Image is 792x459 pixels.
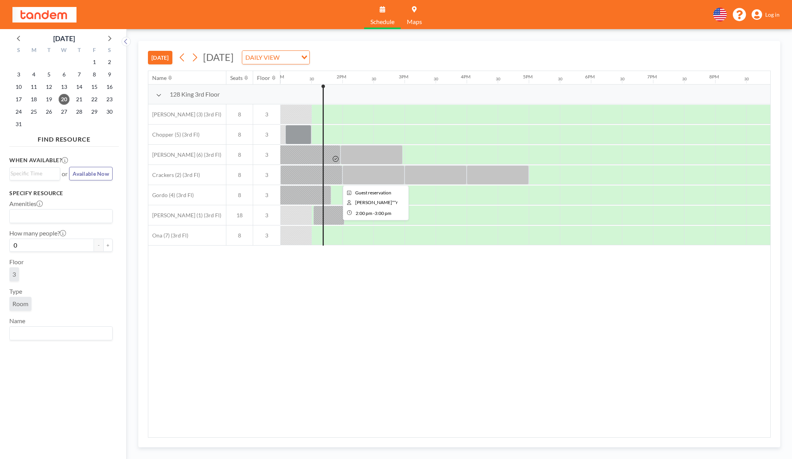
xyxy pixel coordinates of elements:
label: Amenities [9,200,43,208]
span: 3 [253,151,280,158]
button: - [94,239,103,252]
div: 30 [434,76,438,81]
label: How many people? [9,229,66,237]
span: 3 [253,111,280,118]
span: 3 [12,270,16,278]
span: Guest reservation [355,190,391,196]
button: + [103,239,113,252]
span: Sunday, August 31, 2025 [13,119,24,130]
span: 3:00 PM [375,210,391,216]
div: T [71,46,87,56]
a: Log in [752,9,780,20]
span: Thursday, August 21, 2025 [74,94,85,105]
span: 3 [253,212,280,219]
div: Search for option [10,168,60,179]
div: T [42,46,57,56]
span: Monday, August 4, 2025 [28,69,39,80]
label: Type [9,288,22,295]
div: 30 [309,76,314,81]
span: Chopper (5) (3rd Fl) [148,131,200,138]
div: 6PM [585,74,595,80]
div: 30 [682,76,687,81]
span: or [62,170,68,178]
span: 3 [253,232,280,239]
input: Search for option [10,211,108,221]
span: 8 [226,111,253,118]
span: Log in [765,11,780,18]
span: Wednesday, August 13, 2025 [59,81,69,92]
span: [PERSON_NAME] (1) (3rd Fl) [148,212,221,219]
div: S [11,46,26,56]
span: - [373,210,375,216]
span: Saturday, August 16, 2025 [104,81,115,92]
div: 30 [558,76,563,81]
div: 3PM [399,74,408,80]
span: Thursday, August 7, 2025 [74,69,85,80]
span: Tuesday, August 5, 2025 [43,69,54,80]
label: Floor [9,258,24,266]
div: 30 [620,76,625,81]
div: Name [152,74,167,81]
span: 8 [226,232,253,239]
h3: Specify resource [9,190,113,197]
div: 30 [496,76,500,81]
span: 8 [226,171,253,178]
h4: FIND RESOURCE [9,132,119,143]
span: 8 [226,192,253,199]
label: Name [9,317,25,325]
span: Monday, August 18, 2025 [28,94,39,105]
span: Tuesday, August 19, 2025 [43,94,54,105]
div: 5PM [523,74,533,80]
span: [PERSON_NAME] (6) (3rd Fl) [148,151,221,158]
div: Floor [257,74,270,81]
span: Thursday, August 14, 2025 [74,81,85,92]
span: Wednesday, August 20, 2025 [59,94,69,105]
div: 4PM [461,74,471,80]
span: 8 [226,131,253,138]
span: Monday, August 11, 2025 [28,81,39,92]
span: Saturday, August 23, 2025 [104,94,115,105]
span: Available Now [73,170,109,177]
span: Saturday, August 2, 2025 [104,57,115,68]
div: 8PM [709,74,719,80]
button: Available Now [69,167,113,180]
span: DAILY VIEW [244,52,281,62]
div: 7PM [647,74,657,80]
span: Room [12,300,28,308]
input: Search for option [282,52,297,62]
span: Saturday, August 30, 2025 [104,106,115,117]
span: Tuesday, August 12, 2025 [43,81,54,92]
div: Search for option [10,327,112,340]
button: [DATE] [148,51,172,64]
span: Saturday, August 9, 2025 [104,69,115,80]
span: Sunday, August 24, 2025 [13,106,24,117]
div: 30 [372,76,376,81]
span: Ona (7) (3rd Fl) [148,232,188,239]
span: Schedule [370,19,394,25]
div: 30 [744,76,749,81]
span: 2:00 PM [356,210,372,216]
span: Wednesday, August 6, 2025 [59,69,69,80]
img: organization-logo [12,7,76,23]
span: 3 [253,131,280,138]
span: Maps [407,19,422,25]
span: 8 [226,151,253,158]
div: [DATE] [53,33,75,44]
span: Sunday, August 3, 2025 [13,69,24,80]
span: 18 [226,212,253,219]
span: 3 [253,171,280,178]
span: Sunday, August 10, 2025 [13,81,24,92]
div: Search for option [242,51,309,64]
span: Thursday, August 28, 2025 [74,106,85,117]
div: F [87,46,102,56]
div: M [26,46,42,56]
span: [PERSON_NAME] (3) (3rd Fl) [148,111,221,118]
span: [DATE] [203,51,234,63]
div: S [102,46,117,56]
input: Search for option [10,328,108,338]
span: 128 King 3rd Floor [170,90,220,98]
span: Sunday, August 17, 2025 [13,94,24,105]
span: Friday, August 8, 2025 [89,69,100,80]
span: Friday, August 15, 2025 [89,81,100,92]
span: Friday, August 22, 2025 [89,94,100,105]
